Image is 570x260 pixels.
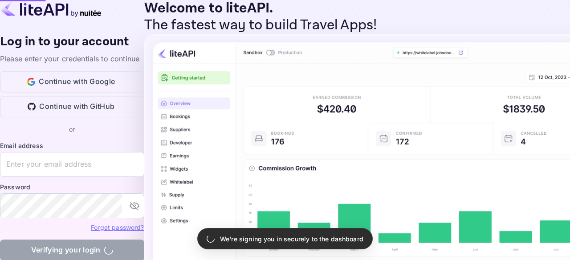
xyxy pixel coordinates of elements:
[91,224,144,231] a: Forget password?
[69,124,75,134] p: or
[126,197,143,215] button: toggle password visibility
[220,234,363,244] p: We're signing you in securely to the dashboard
[91,223,144,232] a: Forget password?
